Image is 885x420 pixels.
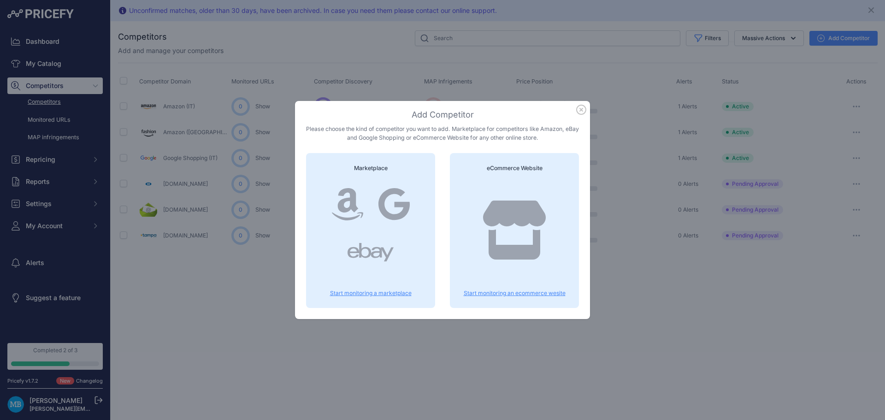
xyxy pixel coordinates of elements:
h4: eCommerce Website [461,164,568,173]
p: Please choose the kind of competitor you want to add. Marketplace for competitors like Amazon, eB... [306,125,579,142]
a: Marketplace Start monitoring a marketplace [317,164,424,297]
a: eCommerce Website Start monitoring an ecommerce wesite [461,164,568,297]
p: Start monitoring a marketplace [317,290,424,297]
p: Start monitoring an ecommerce wesite [461,290,568,297]
h4: Marketplace [317,164,424,173]
h3: Add Competitor [306,108,579,121]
